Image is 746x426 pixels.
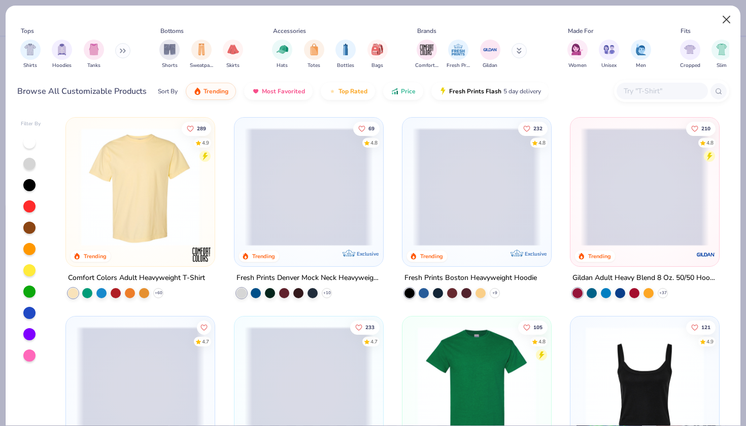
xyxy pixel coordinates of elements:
button: filter button [447,40,470,69]
div: 4.7 [370,338,377,346]
div: filter for Bags [367,40,388,69]
img: Comfort Colors logo [192,244,212,265]
div: filter for Hats [272,40,292,69]
img: Cropped Image [684,44,696,55]
div: filter for Shorts [159,40,180,69]
button: Like [353,121,379,135]
span: Exclusive [525,251,547,257]
img: Skirts Image [227,44,239,55]
div: filter for Cropped [680,40,700,69]
div: Fresh Prints Boston Heavyweight Hoodie [404,272,537,285]
button: Like [518,121,548,135]
div: filter for Fresh Prints [447,40,470,69]
button: Most Favorited [244,83,313,100]
button: Like [686,321,716,335]
span: 232 [533,126,542,131]
img: Men Image [635,44,647,55]
div: filter for Bottles [335,40,356,69]
button: Trending [186,83,236,100]
div: filter for Comfort Colors [415,40,438,69]
span: + 9 [492,290,497,296]
span: Trending [204,87,228,95]
span: Gildan [483,62,497,69]
span: Cropped [680,62,700,69]
span: Women [568,62,587,69]
img: Hats Image [277,44,288,55]
button: filter button [599,40,619,69]
span: Sweatpants [190,62,213,69]
img: trending.gif [193,87,201,95]
div: Tops [21,26,34,35]
div: 4.7 [202,338,209,346]
div: Browse All Customizable Products [17,85,147,97]
div: Made For [568,26,593,35]
button: Top Rated [321,83,375,100]
span: Bottles [337,62,354,69]
span: Fresh Prints [447,62,470,69]
button: filter button [190,40,213,69]
button: filter button [480,40,500,69]
img: Comfort Colors Image [419,42,434,57]
div: filter for Tanks [84,40,104,69]
div: filter for Sweatpants [190,40,213,69]
div: Gildan Adult Heavy Blend 8 Oz. 50/50 Hooded Sweatshirt [572,272,717,285]
img: Shirts Image [24,44,36,55]
img: Fresh Prints Image [451,42,466,57]
button: filter button [272,40,292,69]
button: filter button [415,40,438,69]
img: Bottles Image [340,44,351,55]
div: 4.8 [706,139,714,147]
button: filter button [304,40,324,69]
span: 210 [701,126,710,131]
img: Tanks Image [88,44,99,55]
button: Like [686,121,716,135]
div: filter for Women [567,40,588,69]
button: filter button [567,40,588,69]
div: filter for Men [631,40,651,69]
span: Most Favorited [262,87,305,95]
input: Try "T-Shirt" [623,85,701,97]
img: Totes Image [309,44,320,55]
span: Men [636,62,646,69]
span: Slim [717,62,727,69]
span: Totes [308,62,320,69]
button: filter button [680,40,700,69]
div: filter for Gildan [480,40,500,69]
div: Comfort Colors Adult Heavyweight T-Shirt [68,272,205,285]
span: Price [401,87,416,95]
button: filter button [52,40,72,69]
div: filter for Hoodies [52,40,72,69]
button: Price [383,83,423,100]
img: Gildan Image [483,42,498,57]
button: filter button [631,40,651,69]
div: Filter By [21,120,41,128]
img: Unisex Image [603,44,615,55]
span: Hats [277,62,288,69]
button: filter button [335,40,356,69]
img: Gildan logo [696,244,716,265]
img: Hoodies Image [56,44,67,55]
div: 4.8 [370,139,377,147]
span: 105 [533,325,542,330]
img: Slim Image [716,44,727,55]
button: filter button [223,40,243,69]
img: TopRated.gif [328,87,336,95]
div: Sort By [158,87,178,96]
span: Skirts [226,62,240,69]
span: Top Rated [338,87,367,95]
span: Fresh Prints Flash [449,87,501,95]
span: + 37 [659,290,667,296]
div: 4.8 [538,338,546,346]
img: Women Image [571,44,583,55]
div: 4.9 [202,139,209,147]
span: Exclusive [357,251,379,257]
span: 289 [197,126,206,131]
div: filter for Unisex [599,40,619,69]
button: Fresh Prints Flash5 day delivery [431,83,549,100]
img: Bags Image [371,44,383,55]
button: Like [350,321,379,335]
span: Shorts [162,62,178,69]
span: 233 [365,325,374,330]
span: 5 day delivery [503,86,541,97]
div: Bottoms [160,26,184,35]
